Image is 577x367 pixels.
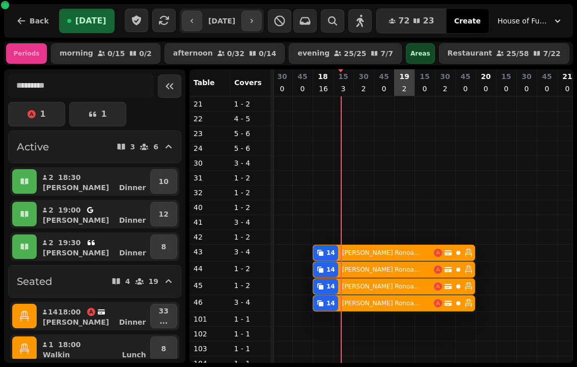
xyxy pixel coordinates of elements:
p: 7 / 22 [543,50,560,57]
p: 1 - 2 [234,173,267,183]
p: 33 [159,306,169,316]
p: 3 - 4 [234,217,267,227]
p: 6 [153,143,158,150]
p: 14 [48,307,54,317]
p: 5 - 6 [234,143,267,153]
p: 2 [360,84,368,94]
p: 43 [194,247,226,257]
span: Covers [234,78,262,87]
p: Dinner [119,248,146,258]
p: 0 [523,84,531,94]
p: 0 / 14 [259,50,276,57]
button: 8 [150,336,177,361]
button: Back [8,9,57,33]
span: 23 [423,17,434,25]
button: morning0/150/2 [51,43,160,64]
p: 12 [159,209,169,219]
p: 45 [379,71,389,82]
p: 1 - 2 [234,202,267,213]
p: 25 / 25 [344,50,366,57]
p: 0 [278,84,286,94]
button: afternoon0/320/14 [164,43,285,64]
p: Dinner [119,317,146,327]
span: Table [194,78,215,87]
p: 1 - 1 [234,329,267,339]
button: Collapse sidebar [158,74,181,98]
p: 10 [159,176,169,187]
p: 0 [380,84,388,94]
p: 44 [194,264,226,274]
p: 4 [125,278,130,285]
button: 8 [150,234,177,259]
p: 46 [194,297,226,307]
p: 45 [297,71,307,82]
p: 19 [149,278,158,285]
p: [PERSON_NAME] [43,317,109,327]
p: 20 [481,71,490,82]
p: 1 - 2 [234,232,267,242]
p: 2 [48,172,54,182]
p: 7 / 7 [380,50,393,57]
span: House of Fu Manchester [498,16,548,26]
p: 0 [421,84,429,94]
p: [PERSON_NAME] [43,248,109,258]
div: 14 [326,282,335,291]
h2: Seated [17,274,52,289]
span: Back [30,17,49,24]
p: 45 [194,280,226,291]
button: 1418:00[PERSON_NAME]Dinner [39,304,148,328]
p: [PERSON_NAME] [43,182,109,193]
p: 40 [194,202,226,213]
span: Create [454,17,481,24]
p: 1 - 2 [234,188,267,198]
button: 10 [150,169,177,194]
p: 15 [420,71,429,82]
button: Seated419 [8,265,181,298]
p: 101 [194,314,226,324]
p: 41 [194,217,226,227]
p: morning [60,49,93,58]
p: 0 / 32 [227,50,244,57]
p: ... [159,316,169,326]
p: 0 [298,84,307,94]
p: 1 - 2 [234,99,267,109]
p: 15 [501,71,511,82]
p: 2 [48,238,54,248]
p: 21 [562,71,572,82]
p: 24 [194,143,226,153]
p: 3 - 4 [234,158,267,168]
p: 3 [339,84,347,94]
p: Dinner [119,215,146,225]
button: 219:30[PERSON_NAME]Dinner [39,234,148,259]
p: 42 [194,232,226,242]
button: Create [446,9,489,33]
p: 30 [359,71,368,82]
div: Areas [406,43,435,64]
p: 2 [48,205,54,215]
p: 31 [194,173,226,183]
p: 8 [161,344,166,354]
button: 1 [69,102,126,126]
button: 33... [150,304,177,328]
p: 19 [399,71,409,82]
p: afternoon [173,49,213,58]
p: 2 [400,84,408,94]
p: 103 [194,344,226,354]
p: 30 [440,71,450,82]
p: 0 [563,84,571,94]
span: [DATE] [75,17,106,25]
p: 15 [338,71,348,82]
div: 14 [326,266,335,274]
p: 45 [460,71,470,82]
button: 219:00[PERSON_NAME]Dinner [39,202,148,226]
p: 1 - 2 [234,264,267,274]
p: 30 [194,158,226,168]
p: 0 [543,84,551,94]
button: evening25/257/7 [289,43,402,64]
p: [PERSON_NAME] Ronoastro [342,299,423,307]
div: 14 [326,299,335,307]
p: 45 [542,71,552,82]
button: 1 [8,102,65,126]
p: 0 / 2 [139,50,152,57]
p: 1 - 1 [234,344,267,354]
